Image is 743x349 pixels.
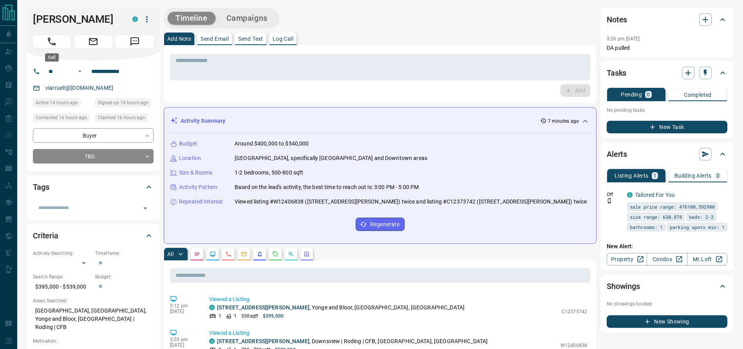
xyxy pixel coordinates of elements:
button: Timeline [168,12,215,25]
div: Tue Sep 16 2025 [95,98,154,109]
a: Property [607,253,647,265]
div: Activity Summary7 minutes ago [170,114,590,128]
p: Log Call [273,36,293,42]
p: DA pulled [607,44,727,52]
span: Claimed 16 hours ago [98,114,145,122]
a: Mr.Loft [687,253,727,265]
a: [STREET_ADDRESS][PERSON_NAME] [217,304,309,311]
p: Around $400,000 to $540,000 [235,140,309,148]
p: Pending [621,92,642,97]
p: Actively Searching: [33,250,91,257]
p: Timeframe: [95,250,154,257]
button: Regenerate [356,218,405,231]
a: viarruel!@[DOMAIN_NAME] [45,85,113,91]
span: parking spots min: 1 [670,223,725,231]
p: 550 sqft [241,313,258,320]
p: Listing Alerts [615,173,649,178]
h2: Tasks [607,67,626,79]
p: , Yonge and Bloor, [GEOGRAPHIC_DATA], [GEOGRAPHIC_DATA] [217,304,465,312]
p: [GEOGRAPHIC_DATA], specifically [GEOGRAPHIC_DATA] and Downtown areas [235,154,427,162]
div: Criteria [33,226,154,245]
h1: [PERSON_NAME] [33,13,121,25]
div: condos.ca [132,16,138,22]
p: New Alert: [607,242,727,251]
p: Activity Pattern [179,183,217,191]
button: Campaigns [219,12,275,25]
p: No pending tasks [607,104,727,116]
span: Signed up 16 hours ago [98,99,148,107]
div: Tasks [607,64,727,82]
p: Areas Searched: [33,297,154,304]
span: Message [116,35,154,48]
svg: Emails [241,251,247,257]
a: Condos [647,253,687,265]
svg: Opportunities [288,251,294,257]
p: Add Note [167,36,191,42]
svg: Push Notification Only [607,198,612,204]
svg: Requests [272,251,278,257]
p: [GEOGRAPHIC_DATA], [GEOGRAPHIC_DATA], Yonge and Bloor, [GEOGRAPHIC_DATA] | Roding | CFB [33,304,154,334]
p: 1 [234,313,237,320]
a: Tailored For You [635,192,675,198]
p: 5:12 pm [170,303,197,309]
span: beds: 2-2 [689,213,714,221]
p: 7 minutes ago [548,118,579,125]
p: Size & Rooms [179,169,213,177]
p: Send Text [238,36,263,42]
p: Viewed a Listing [209,295,587,304]
svg: Agent Actions [304,251,310,257]
div: TBD [33,149,154,164]
p: Budget [179,140,197,148]
p: Repeated Interest [179,198,223,206]
span: Contacted 16 hours ago [36,114,87,122]
h2: Notes [607,13,627,26]
h2: Tags [33,181,49,193]
p: Building Alerts [674,173,712,178]
h2: Showings [607,280,640,293]
p: No showings booked [607,300,727,307]
p: [DATE] [170,309,197,314]
p: Based on the lead's activity, the best time to reach out is: 3:00 PM - 5:00 PM [235,183,419,191]
div: condos.ca [209,305,215,310]
p: $395,000 [263,313,284,320]
p: Search Range: [33,273,91,280]
p: W12406838 [560,342,587,349]
button: Open [140,203,151,214]
div: condos.ca [209,338,215,344]
svg: Calls [225,251,231,257]
p: Motivation: [33,338,154,345]
p: Viewed listing #W12406838 ([STREET_ADDRESS][PERSON_NAME]) twice and listing #C12373742 ([STREET_A... [235,198,587,206]
div: Alerts [607,145,727,164]
svg: Notes [194,251,200,257]
p: All [167,251,174,257]
div: Notes [607,10,727,29]
span: Email [74,35,112,48]
p: , Downsview | Roding | CFB, [GEOGRAPHIC_DATA], [GEOGRAPHIC_DATA] [217,337,488,345]
div: Showings [607,277,727,296]
h2: Criteria [33,229,58,242]
p: [DATE] [170,342,197,348]
p: Completed [684,92,712,98]
button: New Showing [607,315,727,328]
p: Location [179,154,201,162]
p: 1 [653,173,656,178]
span: size range: 630,878 [630,213,682,221]
span: Call [33,35,71,48]
div: Tue Sep 16 2025 [95,113,154,124]
p: 1-2 bedrooms, 500-800 sqft [235,169,303,177]
p: Activity Summary [181,117,225,125]
div: Tags [33,178,154,196]
button: Open [75,67,85,76]
a: [STREET_ADDRESS][PERSON_NAME] [217,338,309,344]
div: Tue Sep 16 2025 [33,113,91,124]
span: sale price range: 476100,592900 [630,203,715,211]
div: Call [45,53,59,62]
p: $395,000 - $539,000 [33,280,91,293]
div: Tue Sep 16 2025 [33,98,91,109]
div: Buyer [33,128,154,143]
p: 3:26 pm [DATE] [607,36,640,42]
svg: Listing Alerts [257,251,263,257]
p: 1 [219,313,221,320]
p: 0 [716,173,719,178]
p: Budget: [95,273,154,280]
